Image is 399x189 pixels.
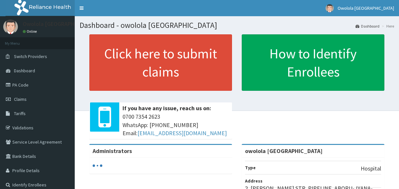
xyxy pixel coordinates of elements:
[14,53,47,59] span: Switch Providers
[137,129,227,137] a: [EMAIL_ADDRESS][DOMAIN_NAME]
[14,96,27,102] span: Claims
[245,147,323,155] strong: owolola [GEOGRAPHIC_DATA]
[361,164,381,173] p: Hospital
[338,5,394,11] span: Owolola [GEOGRAPHIC_DATA]
[380,23,394,29] li: Here
[23,21,98,27] p: Owolola [GEOGRAPHIC_DATA]
[14,111,26,116] span: Tariffs
[89,34,232,91] a: Click here to submit claims
[355,23,380,29] a: Dashboard
[14,68,35,74] span: Dashboard
[93,161,102,171] svg: audio-loading
[242,34,384,91] a: How to Identify Enrollees
[245,178,263,184] b: Address
[326,4,334,12] img: User Image
[93,147,132,155] b: Administrators
[245,165,256,171] b: Type
[80,21,394,30] h1: Dashboard - owolola [GEOGRAPHIC_DATA]
[122,112,229,137] span: 0700 7354 2623 WhatsApp: [PHONE_NUMBER] Email:
[23,29,38,34] a: Online
[3,19,18,34] img: User Image
[122,104,211,112] b: If you have any issue, reach us on:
